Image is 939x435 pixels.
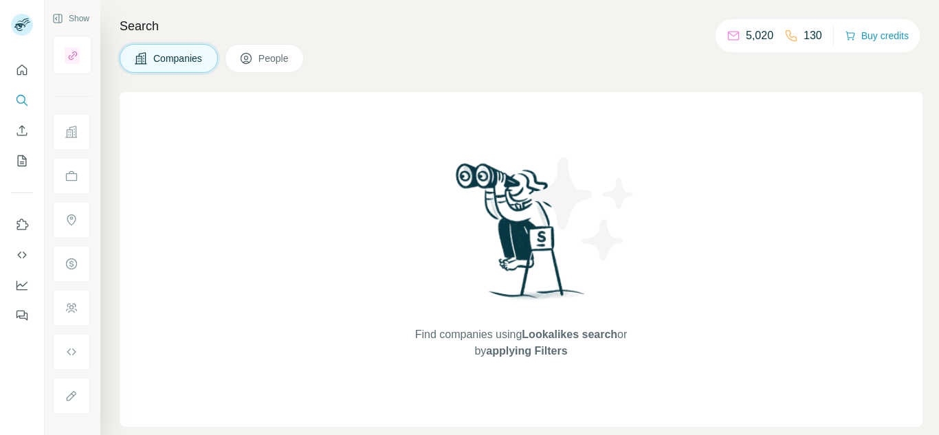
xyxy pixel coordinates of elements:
button: Buy credits [845,26,909,45]
span: Find companies using or by [411,326,631,359]
button: Use Surfe API [11,243,33,267]
button: Feedback [11,303,33,328]
button: Use Surfe on LinkedIn [11,212,33,237]
p: 130 [804,27,822,44]
p: 5,020 [746,27,773,44]
button: Dashboard [11,273,33,298]
h4: Search [120,16,923,36]
img: Surfe Illustration - Stars [521,147,645,271]
button: Quick start [11,58,33,82]
span: Lookalikes search [522,328,617,340]
button: Search [11,88,33,113]
span: applying Filters [486,345,567,357]
span: Companies [153,52,203,65]
button: My lists [11,148,33,173]
button: Show [43,8,99,29]
img: Surfe Illustration - Woman searching with binoculars [450,159,593,313]
button: Enrich CSV [11,118,33,143]
span: People [258,52,290,65]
